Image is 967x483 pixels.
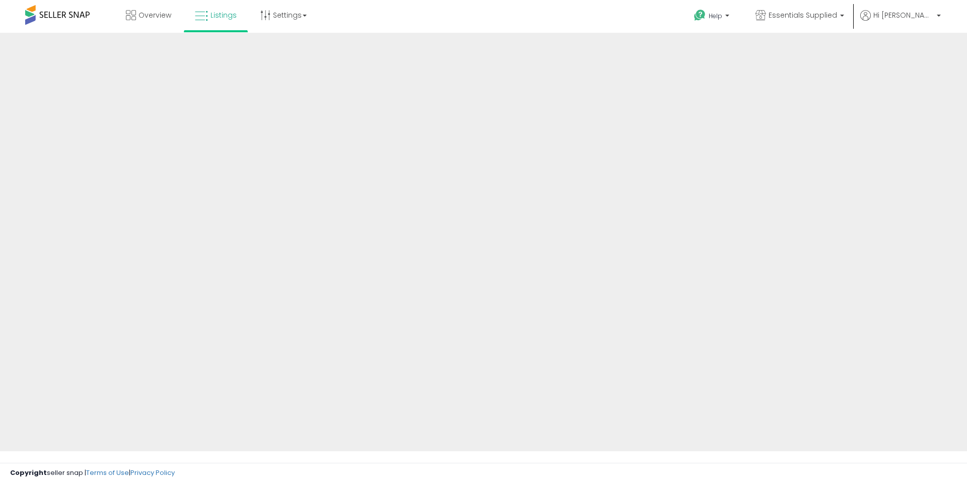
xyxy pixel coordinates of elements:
[139,10,171,20] span: Overview
[694,9,706,22] i: Get Help
[873,10,934,20] span: Hi [PERSON_NAME]
[769,10,837,20] span: Essentials Supplied
[709,12,722,20] span: Help
[686,2,739,33] a: Help
[860,10,941,33] a: Hi [PERSON_NAME]
[211,10,237,20] span: Listings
